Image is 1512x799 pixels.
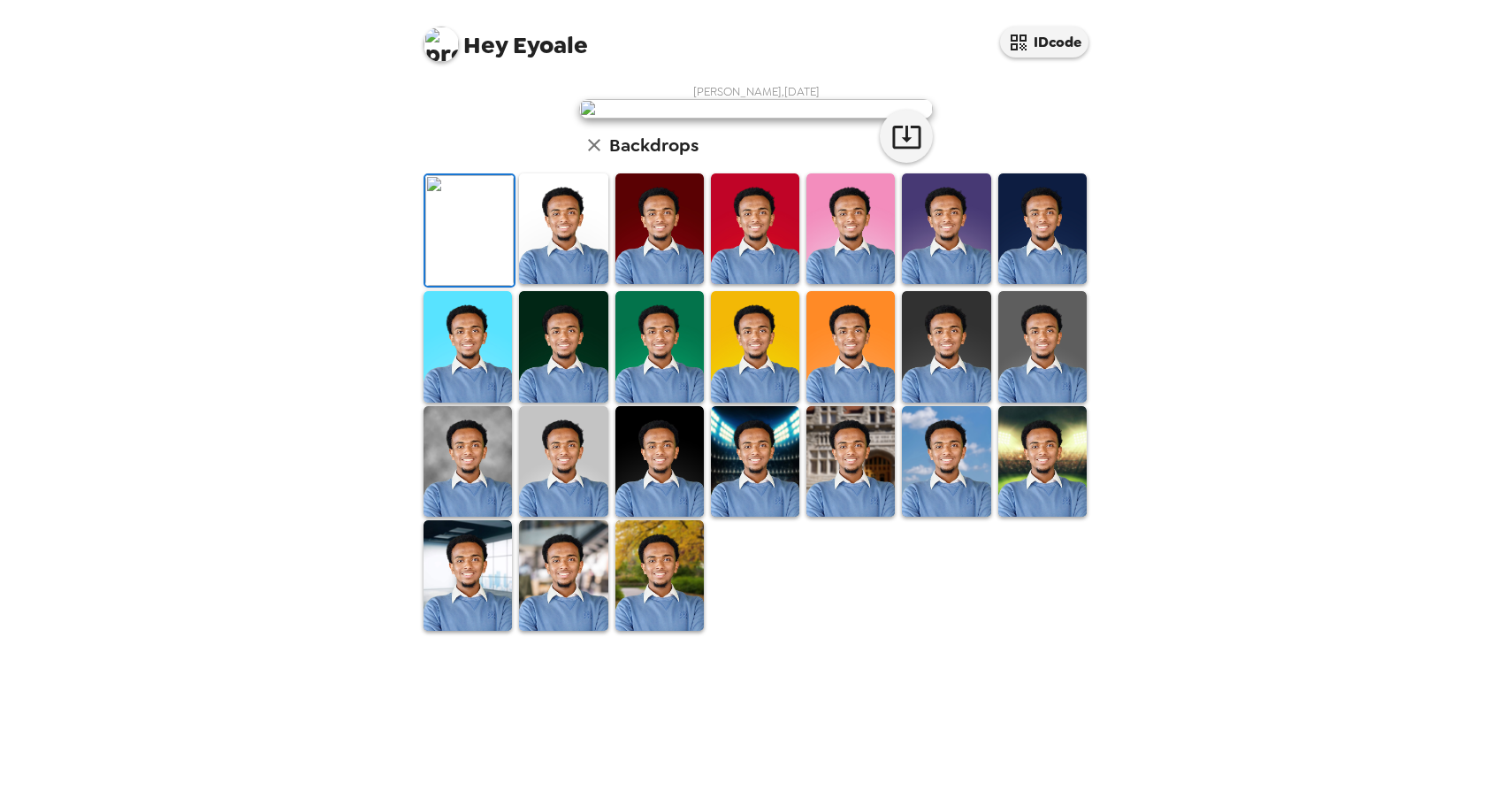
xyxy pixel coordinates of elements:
span: Hey [463,29,508,61]
button: IDcode [1000,27,1088,58]
span: Eyoale [424,18,588,58]
h6: Backdrops [609,131,699,159]
img: Original [425,175,514,286]
img: user [579,99,933,119]
img: profile pic [424,27,459,62]
span: [PERSON_NAME] , [DATE] [693,84,820,99]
